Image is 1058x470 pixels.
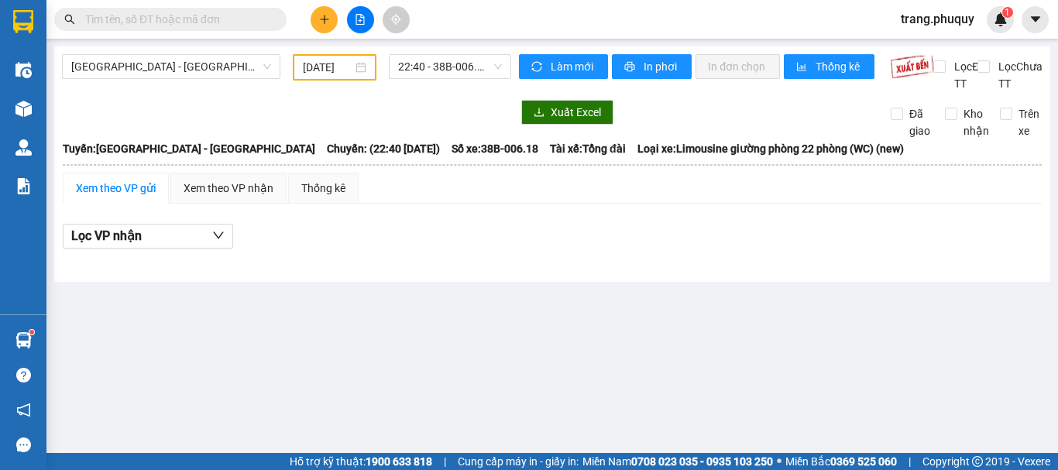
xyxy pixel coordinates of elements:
[15,101,32,117] img: warehouse-icon
[15,139,32,156] img: warehouse-icon
[784,54,874,79] button: bar-chartThống kê
[972,456,983,467] span: copyright
[16,437,31,452] span: message
[71,226,142,245] span: Lọc VP nhận
[992,58,1045,92] span: Lọc Chưa TT
[71,55,271,78] span: Hà Nội - Hà Tĩnh
[888,9,987,29] span: trang.phuquy
[890,54,934,79] img: 9k=
[531,61,544,74] span: sync
[311,6,338,33] button: plus
[390,14,401,25] span: aim
[15,332,32,348] img: warehouse-icon
[612,54,692,79] button: printerIn phơi
[29,330,34,334] sup: 1
[85,11,268,28] input: Tìm tên, số ĐT hoặc mã đơn
[644,58,679,75] span: In phơi
[184,180,273,197] div: Xem theo VP nhận
[383,6,410,33] button: aim
[13,10,33,33] img: logo-vxr
[631,455,773,468] strong: 0708 023 035 - 0935 103 250
[452,140,538,157] span: Số xe: 38B-006.18
[290,453,432,470] span: Hỗ trợ kỹ thuật:
[76,180,156,197] div: Xem theo VP gửi
[355,14,366,25] span: file-add
[16,368,31,383] span: question-circle
[15,178,32,194] img: solution-icon
[1022,6,1049,33] button: caret-down
[327,140,440,157] span: Chuyến: (22:40 [DATE])
[63,224,233,249] button: Lọc VP nhận
[624,61,637,74] span: printer
[366,455,432,468] strong: 1900 633 818
[1002,7,1013,18] sup: 1
[521,100,613,125] button: downloadXuất Excel
[519,54,608,79] button: syncLàm mới
[785,453,897,470] span: Miền Bắc
[957,105,995,139] span: Kho nhận
[64,14,75,25] span: search
[301,180,345,197] div: Thống kê
[212,229,225,242] span: down
[816,58,862,75] span: Thống kê
[398,55,502,78] span: 22:40 - 38B-006.18
[582,453,773,470] span: Miền Nam
[696,54,780,79] button: In đơn chọn
[458,453,579,470] span: Cung cấp máy in - giấy in:
[303,59,352,76] input: 13/08/2025
[830,455,897,468] strong: 0369 525 060
[796,61,809,74] span: bar-chart
[16,403,31,417] span: notification
[551,58,596,75] span: Làm mới
[63,142,315,155] b: Tuyến: [GEOGRAPHIC_DATA] - [GEOGRAPHIC_DATA]
[994,12,1008,26] img: icon-new-feature
[1029,12,1043,26] span: caret-down
[903,105,936,139] span: Đã giao
[909,453,911,470] span: |
[637,140,904,157] span: Loại xe: Limousine giường phòng 22 phòng (WC) (new)
[1005,7,1010,18] span: 1
[1012,105,1046,139] span: Trên xe
[319,14,330,25] span: plus
[444,453,446,470] span: |
[347,6,374,33] button: file-add
[15,62,32,78] img: warehouse-icon
[948,58,988,92] span: Lọc Đã TT
[777,458,781,465] span: ⚪️
[550,140,626,157] span: Tài xế: Tổng đài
